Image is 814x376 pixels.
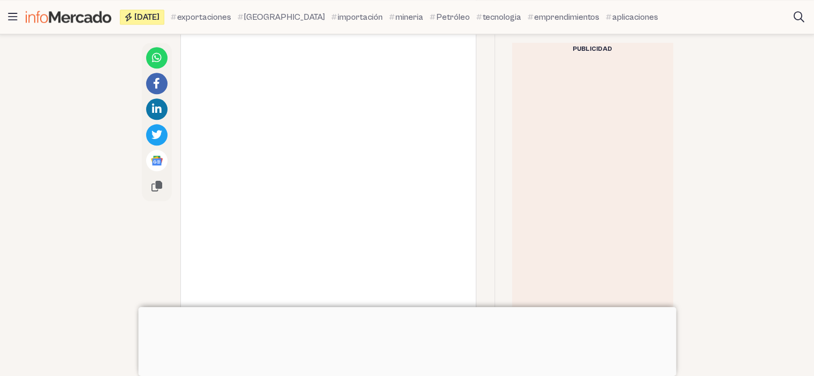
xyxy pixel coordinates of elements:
[483,11,521,24] span: tecnologia
[177,11,231,24] span: exportaciones
[512,43,673,56] div: Publicidad
[331,11,383,24] a: importación
[138,307,676,373] iframe: Advertisement
[528,11,599,24] a: emprendimientos
[395,11,423,24] span: mineria
[244,11,325,24] span: [GEOGRAPHIC_DATA]
[26,11,111,23] img: Infomercado Ecuador logo
[476,11,521,24] a: tecnologia
[150,154,163,167] img: Google News logo
[134,13,159,21] span: [DATE]
[430,11,470,24] a: Petróleo
[534,11,599,24] span: emprendimientos
[389,11,423,24] a: mineria
[238,11,325,24] a: [GEOGRAPHIC_DATA]
[436,11,470,24] span: Petróleo
[338,11,383,24] span: importación
[171,11,231,24] a: exportaciones
[606,11,658,24] a: aplicaciones
[612,11,658,24] span: aplicaciones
